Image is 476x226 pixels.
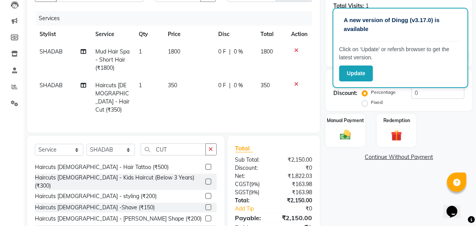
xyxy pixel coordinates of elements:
[229,213,274,223] div: Payable:
[229,164,274,172] div: Discount:
[333,2,364,10] div: Total Visits:
[260,82,270,89] span: 350
[229,81,231,90] span: |
[443,195,468,218] iframe: chat widget
[229,172,274,180] div: Net:
[229,180,274,188] div: ( )
[274,188,318,197] div: ₹163.98
[40,48,63,55] span: SHADAB
[366,2,369,10] div: 1
[281,205,318,213] div: ₹0
[168,48,180,55] span: 1800
[35,174,202,190] div: Haircuts [DEMOGRAPHIC_DATA] - Kids Haircut (Below 3 Years) (₹300)
[274,180,318,188] div: ₹163.98
[95,48,129,71] span: Mud Hair Spa - Short Hair (₹1800)
[40,82,63,89] span: SHADAB
[139,82,142,89] span: 1
[371,89,396,96] label: Percentage
[339,66,373,81] button: Update
[274,156,318,164] div: ₹2,150.00
[141,143,206,155] input: Search or Scan
[36,11,318,26] div: Services
[235,144,253,152] span: Total
[229,205,281,213] a: Add Tip
[344,16,457,33] p: A new version of Dingg (v3.17.0) is available
[235,181,250,188] span: CGST
[327,153,471,161] a: Continue Without Payment
[388,129,405,142] img: _gift.svg
[229,48,231,56] span: |
[234,81,243,90] span: 0 %
[339,45,462,62] p: Click on ‘Update’ or refersh browser to get the latest version.
[260,48,273,55] span: 1800
[274,172,318,180] div: ₹1,822.03
[274,197,318,205] div: ₹2,150.00
[229,188,274,197] div: ( )
[35,204,155,212] div: Haircuts [DEMOGRAPHIC_DATA] -Shave (₹150)
[163,26,214,43] th: Price
[327,117,364,124] label: Manual Payment
[251,181,259,187] span: 9%
[286,26,312,43] th: Action
[229,156,274,164] div: Sub Total:
[383,117,410,124] label: Redemption
[229,197,274,205] div: Total:
[235,189,249,196] span: SGST
[168,82,177,89] span: 350
[234,48,243,56] span: 0 %
[371,99,383,106] label: Fixed
[91,26,135,43] th: Service
[251,189,258,195] span: 9%
[274,164,318,172] div: ₹0
[214,26,255,43] th: Disc
[218,48,226,56] span: 0 F
[336,129,354,141] img: _cash.svg
[35,215,202,223] div: Haircuts [DEMOGRAPHIC_DATA] - [PERSON_NAME] Shape (₹200)
[35,192,157,200] div: Haircuts [DEMOGRAPHIC_DATA] - styling (₹200)
[95,82,129,113] span: Haircuts [DEMOGRAPHIC_DATA] - Hair Cut (₹350)
[134,26,163,43] th: Qty
[139,48,142,55] span: 1
[35,163,169,171] div: Haircuts [DEMOGRAPHIC_DATA] - Hair Tattoo (₹500)
[256,26,287,43] th: Total
[333,89,357,97] div: Discount:
[35,26,91,43] th: Stylist
[218,81,226,90] span: 0 F
[274,213,318,223] div: ₹2,150.00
